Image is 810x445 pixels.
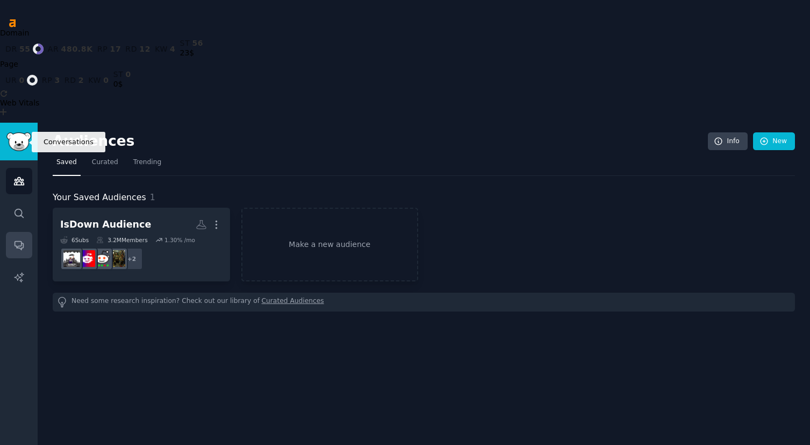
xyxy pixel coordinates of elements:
a: ar480.8K [48,45,93,53]
a: Info [708,132,748,151]
div: 0$ [113,79,131,90]
span: 12 [139,45,150,53]
a: Curated [88,154,122,176]
div: 3.2M Members [96,236,147,244]
span: 0 [103,76,109,84]
span: 17 [110,45,121,53]
span: 1 [150,192,155,202]
span: rp [97,45,108,53]
div: 6 Sub s [60,236,89,244]
span: dr [5,45,17,53]
span: 56 [192,39,203,47]
span: 480.8K [61,45,93,53]
span: kw [88,76,101,84]
a: rp17 [97,45,121,53]
span: 55 [19,45,31,53]
a: Trending [130,154,165,176]
span: ar [48,45,59,53]
a: ur0 [5,75,38,86]
span: st [113,70,124,79]
a: Curated Audiences [262,296,324,308]
img: sysadmin [94,250,110,267]
div: 23$ [180,47,204,59]
span: rd [64,76,76,84]
span: 3 [54,76,60,84]
div: IsDown Audience [60,218,151,231]
img: msp [63,250,80,267]
h2: Audiences [53,133,708,150]
a: rd12 [125,45,150,53]
a: dr55 [5,44,44,54]
a: Saved [53,154,81,176]
div: 1.30 % /mo [164,236,195,244]
span: 2 [78,76,84,84]
a: IsDown Audience6Subs3.2MMembers1.30% /mo+2k12sysadminsysadmincybersecuritymsp [53,208,230,281]
div: + 2 [120,248,143,270]
a: kw4 [155,45,175,53]
img: cybersecurity [78,250,95,267]
a: kw0 [88,76,109,84]
span: 0 [19,76,24,84]
img: k12sysadmin [109,250,125,267]
span: 4 [170,45,175,53]
span: kw [155,45,168,53]
span: rd [125,45,137,53]
img: GummySearch logo [6,132,31,151]
span: Your Saved Audiences [53,191,146,204]
a: Make a new audience [241,208,419,281]
span: ur [5,76,17,84]
span: Curated [92,158,118,167]
a: st56 [180,39,204,47]
a: rp3 [42,76,60,84]
div: Need some research inspiration? Check out our library of [53,293,795,312]
a: rd2 [64,76,84,84]
span: st [180,39,190,47]
a: New [753,132,795,151]
span: rp [42,76,53,84]
span: Saved [56,158,77,167]
span: 0 [125,70,131,79]
a: st0 [113,70,131,79]
span: Trending [133,158,161,167]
